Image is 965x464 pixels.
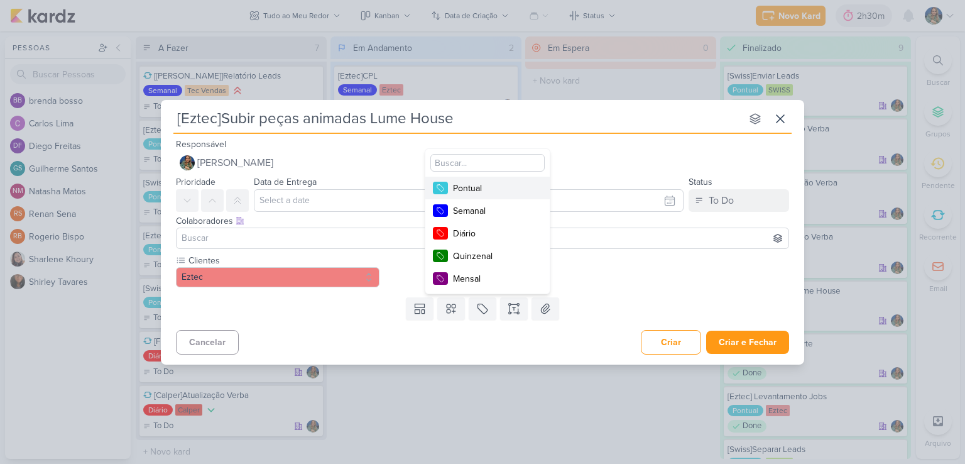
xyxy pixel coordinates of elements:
[453,204,535,218] div: Semanal
[709,193,734,208] div: To Do
[425,222,550,245] button: Diário
[425,199,550,222] button: Semanal
[254,177,317,187] label: Data de Entrega
[641,330,701,355] button: Criar
[453,182,535,195] div: Pontual
[176,330,239,355] button: Cancelar
[453,272,535,285] div: Mensal
[173,108,741,130] input: Kard Sem Título
[179,231,786,246] input: Buscar
[425,267,550,290] button: Mensal
[689,177,712,187] label: Status
[197,155,273,170] span: [PERSON_NAME]
[453,227,535,240] div: Diário
[706,331,789,354] button: Criar e Fechar
[176,152,789,174] button: [PERSON_NAME]
[176,267,379,287] button: Eztec
[425,245,550,267] button: Quinzenal
[176,214,789,228] div: Colaboradores
[187,254,379,267] label: Clientes
[254,189,684,212] input: Select a date
[430,154,545,172] input: Buscar...
[425,177,550,199] button: Pontual
[453,250,535,263] div: Quinzenal
[176,139,226,150] label: Responsável
[176,177,215,187] label: Prioridade
[689,189,789,212] button: To Do
[180,155,195,170] img: Isabella Gutierres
